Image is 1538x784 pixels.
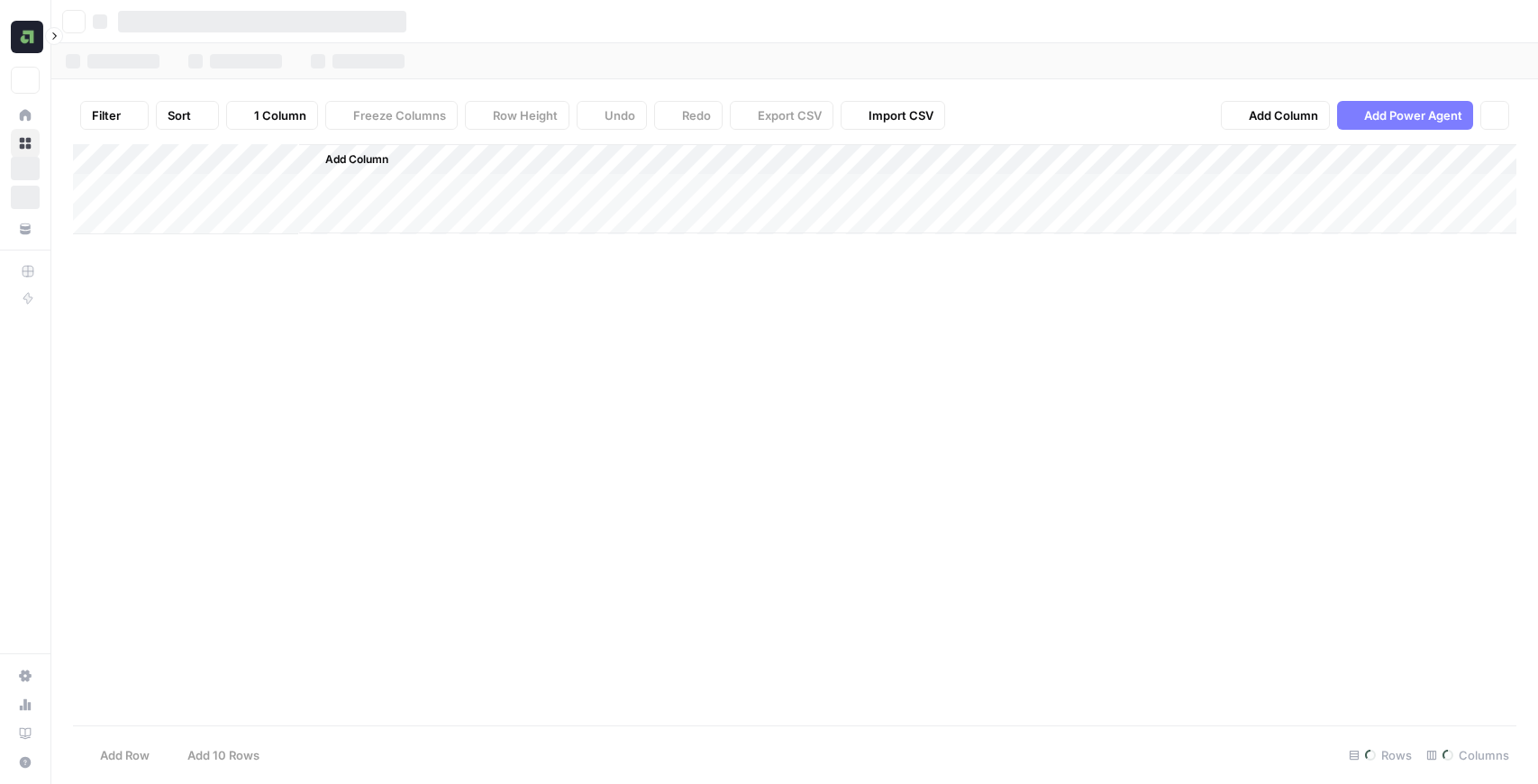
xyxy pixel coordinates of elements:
button: Add 10 Rows [160,741,270,770]
button: Workspace: Assembled [11,14,40,59]
button: 1 Column [226,101,318,130]
span: 1 Column [254,106,306,124]
a: Your Data [11,214,40,243]
button: Filter [80,101,149,130]
button: Add Column [1221,101,1330,130]
span: Filter [92,106,121,124]
button: Sort [156,101,219,130]
span: Row Height [493,106,558,124]
button: Add Power Agent [1337,101,1473,130]
span: Undo [605,106,635,124]
button: Export CSV [730,101,833,130]
a: Usage [11,690,40,719]
span: Add Column [325,151,388,168]
span: Add Power Agent [1364,106,1462,124]
button: Freeze Columns [325,101,458,130]
div: Columns [1419,741,1516,770]
div: Rows [1342,741,1419,770]
a: Browse [11,129,40,158]
span: Redo [682,106,711,124]
button: Row Height [465,101,569,130]
button: Add Row [73,741,160,770]
span: Add Column [1249,106,1318,124]
button: Add Column [302,148,396,171]
span: Export CSV [758,106,822,124]
span: Add Row [100,746,150,764]
button: Help + Support [11,748,40,777]
span: Add 10 Rows [187,746,259,764]
a: Learning Hub [11,719,40,748]
span: Sort [168,106,191,124]
button: Redo [654,101,723,130]
span: Freeze Columns [353,106,446,124]
a: Settings [11,661,40,690]
span: Import CSV [869,106,933,124]
a: Home [11,101,40,130]
button: Undo [577,101,647,130]
img: Assembled Logo [11,21,43,53]
button: Import CSV [841,101,945,130]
